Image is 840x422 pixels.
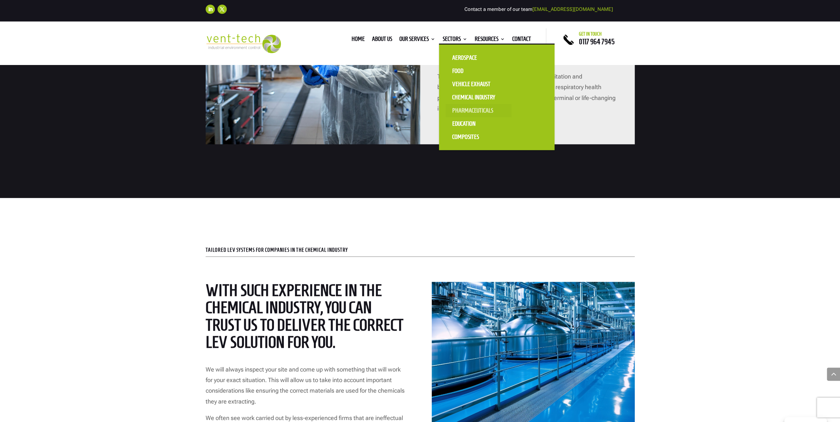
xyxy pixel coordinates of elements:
p: Tailored LEV systems for companies in the chemical industry [206,247,635,253]
img: 2023-09-27T08_35_16.549ZVENT-TECH---Clear-background [206,34,281,53]
span: With such experience in the chemical industry, you can trust us to deliver the correct LEV soluti... [206,281,403,351]
a: Chemical Industry [446,91,512,104]
a: Our Services [399,37,435,44]
p: We will always inspect your site and come up with something that will work for your exact situati... [206,364,408,413]
span: Get in touch [579,31,602,37]
a: [EMAIL_ADDRESS][DOMAIN_NAME] [532,6,613,12]
a: Aerospace [446,51,512,64]
a: Follow on LinkedIn [206,5,215,14]
a: Contact [512,37,531,44]
a: Home [352,37,365,44]
a: 0117 964 7945 [579,38,615,46]
a: Food [446,64,512,78]
a: Composites [446,130,512,144]
a: Education [446,117,512,130]
a: Resources [475,37,505,44]
a: Follow on X [218,5,227,14]
a: Pharmaceuticals [446,104,512,117]
a: Vehicle Exhaust [446,78,512,91]
span: Contact a member of our team [464,6,613,12]
a: Sectors [443,37,467,44]
p: The risks posed by such processes include irritation and b[PERSON_NAME]to the skin, and a range o... [437,71,618,114]
a: About us [372,37,392,44]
